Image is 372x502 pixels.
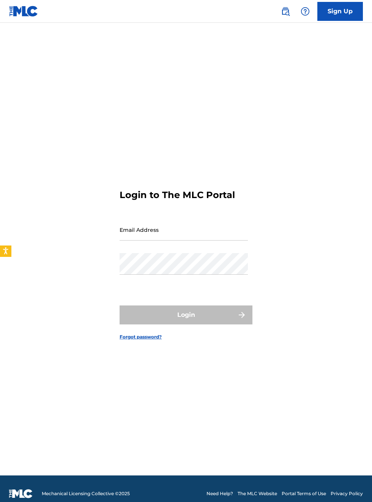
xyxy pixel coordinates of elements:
[9,489,33,498] img: logo
[331,490,363,497] a: Privacy Policy
[42,490,130,497] span: Mechanical Licensing Collective © 2025
[317,2,363,21] a: Sign Up
[9,6,38,17] img: MLC Logo
[281,7,290,16] img: search
[282,490,326,497] a: Portal Terms of Use
[120,334,162,340] a: Forgot password?
[278,4,293,19] a: Public Search
[301,7,310,16] img: help
[120,189,235,201] h3: Login to The MLC Portal
[206,490,233,497] a: Need Help?
[238,490,277,497] a: The MLC Website
[298,4,313,19] div: Help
